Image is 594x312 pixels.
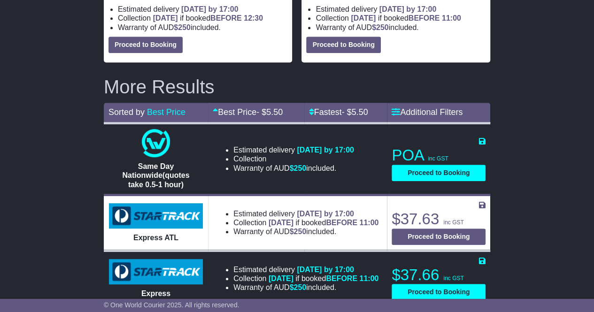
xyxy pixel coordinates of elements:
button: Proceed to Booking [392,165,486,181]
span: inc GST [443,219,463,226]
span: 250 [293,228,306,236]
span: if booked [269,274,378,282]
li: Warranty of AUD included. [233,283,378,292]
li: Estimated delivery [233,265,378,274]
button: Proceed to Booking [392,228,486,245]
button: Proceed to Booking [392,284,486,300]
button: Proceed to Booking [306,37,380,53]
span: $ [174,23,191,31]
h2: More Results [104,76,490,97]
span: [DATE] [351,14,376,22]
span: - $ [256,107,283,117]
span: [DATE] by 17:00 [297,210,354,218]
li: Estimated delivery [233,145,354,154]
span: 250 [376,23,389,31]
span: [DATE] by 17:00 [181,5,239,13]
span: $ [372,23,389,31]
img: One World Courier: Same Day Nationwide(quotes take 0.5-1 hour) [142,129,170,157]
span: Same Day Nationwide(quotes take 0.5-1 hour) [122,162,189,188]
span: if booked [351,14,461,22]
span: $ [290,164,307,172]
a: Fastest- $5.50 [309,107,368,117]
li: Warranty of AUD included. [233,164,354,173]
span: 11:00 [359,219,378,227]
a: Best Price [147,107,185,117]
li: Warranty of AUD included. [233,227,378,236]
li: Estimated delivery [118,5,288,14]
span: 5.50 [266,107,283,117]
span: [DATE] [153,14,178,22]
span: BEFORE [326,274,357,282]
li: Collection [233,154,354,163]
span: 12:30 [244,14,263,22]
span: [DATE] by 17:00 [297,146,354,154]
span: 250 [178,23,191,31]
span: if booked [269,219,378,227]
span: inc GST [443,275,463,282]
span: inc GST [428,155,448,162]
span: - $ [342,107,368,117]
p: $37.63 [392,210,486,228]
img: StarTrack: Express ATL [109,203,203,228]
span: 11:00 [359,274,378,282]
button: Proceed to Booking [108,37,183,53]
span: if booked [153,14,263,22]
img: StarTrack: Express [109,259,203,284]
span: © One World Courier 2025. All rights reserved. [104,301,239,309]
li: Warranty of AUD included. [118,23,288,32]
span: Express ATL [133,234,178,242]
li: Collection [316,14,486,23]
li: Collection [233,274,378,283]
span: $ [290,283,307,291]
span: [DATE] by 17:00 [379,5,437,13]
span: 250 [293,283,306,291]
li: Warranty of AUD included. [316,23,486,32]
span: [DATE] [269,274,293,282]
span: [DATE] by 17:00 [297,266,354,274]
p: POA [392,146,486,165]
span: Express [141,289,170,297]
li: Estimated delivery [316,5,486,14]
span: BEFORE [409,14,440,22]
span: 250 [293,164,306,172]
a: Best Price- $5.50 [213,107,283,117]
p: $37.66 [392,266,486,284]
span: 11:00 [442,14,461,22]
li: Collection [233,218,378,227]
span: Sorted by [108,107,145,117]
span: $ [290,228,307,236]
a: Additional Filters [392,107,463,117]
span: 5.50 [352,107,368,117]
li: Estimated delivery [233,209,378,218]
span: [DATE] [269,219,293,227]
li: Collection [118,14,288,23]
span: BEFORE [210,14,242,22]
span: BEFORE [326,219,357,227]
